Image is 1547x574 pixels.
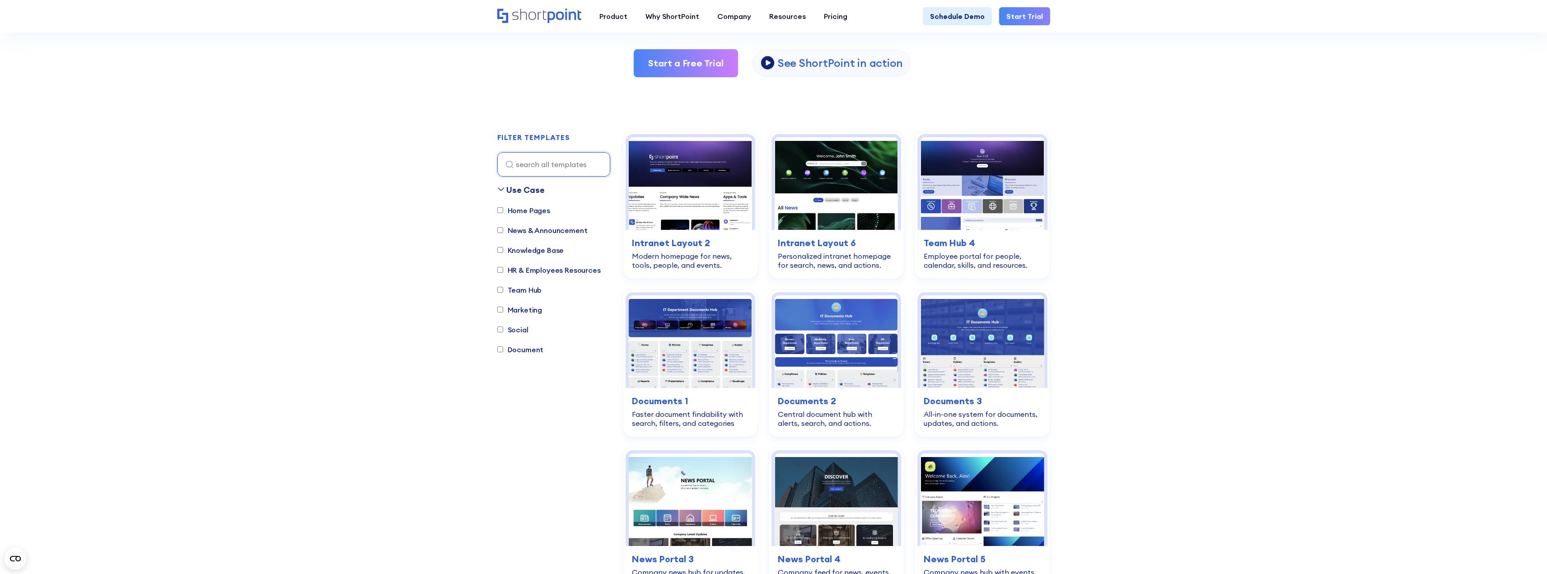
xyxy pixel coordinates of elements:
[629,137,752,230] img: Intranet Layout 2 – SharePoint Homepage Design: Modern homepage for news, tools, people, and events.
[915,131,1050,279] a: Team Hub 4 – SharePoint Employee Portal Template: Employee portal for people, calendar, skills, a...
[924,410,1041,428] div: All-in-one system for documents, updates, and actions.
[623,289,758,437] a: Documents 1 – SharePoint Document Library Template: Faster document findability with search, filt...
[497,265,601,275] label: HR & Employees Resources
[778,394,895,408] h3: Documents 2
[632,252,749,270] div: Modern homepage for news, tools, people, and events.
[778,56,903,70] p: See ShortPoint in action
[921,453,1044,546] img: News Portal 5 – Intranet Company News Template: Company news hub with events, projects, and stories.
[815,7,856,25] a: Pricing
[769,289,904,437] a: Documents 2 – Document Management Template: Central document hub with alerts, search, and actions...
[824,11,847,22] div: Pricing
[778,236,895,250] h3: Intranet Layout 6
[497,245,564,256] label: Knowledge Base
[590,7,636,25] a: Product
[634,49,738,77] a: Start a Free Trial
[775,295,898,388] img: Documents 2 – Document Management Template: Central document hub with alerts, search, and actions.
[497,346,503,352] input: Document
[497,307,503,313] input: Marketing
[629,295,752,388] img: Documents 1 – SharePoint Document Library Template: Faster document findability with search, filt...
[769,11,806,22] div: Resources
[760,7,815,25] a: Resources
[497,25,1050,33] h2: Site, intranet, and page templates built for modern SharePoint Intranet.
[632,552,749,566] h3: News Portal 3
[778,410,895,428] div: Central document hub with alerts, search, and actions.
[632,394,749,408] h3: Documents 1
[632,410,749,428] div: Faster document findability with search, filters, and categories
[506,184,545,196] div: Use Case
[497,267,503,273] input: HR & Employees Resources
[778,252,895,270] div: Personalized intranet homepage for search, news, and actions.
[915,289,1050,437] a: Documents 3 – Document Management System Template: All-in-one system for documents, updates, and ...
[497,227,503,233] input: News & Announcement
[497,324,528,335] label: Social
[924,252,1041,270] div: Employee portal for people, calendar, skills, and resources.
[497,207,503,213] input: Home Pages
[497,225,588,236] label: News & Announcement
[717,11,751,22] div: Company
[924,236,1041,250] h3: Team Hub 4
[599,11,627,22] div: Product
[497,247,503,253] input: Knowledge Base
[497,285,542,295] label: Team Hub
[752,50,911,77] a: open lightbox
[497,134,570,141] div: FILTER TEMPLATES
[924,552,1041,566] h3: News Portal 5
[769,131,904,279] a: Intranet Layout 6 – SharePoint Homepage Design: Personalized intranet homepage for search, news, ...
[629,453,752,546] img: News Portal 3 – SharePoint Newsletter Template: Company news hub for updates, events, and stories.
[923,7,992,25] a: Schedule Demo
[645,11,699,22] div: Why ShortPoint
[497,152,610,177] input: search all templates
[497,9,581,24] a: Home
[778,552,895,566] h3: News Portal 4
[5,548,26,569] button: Open CMP widget
[775,453,898,546] img: News Portal 4 – Intranet Feed Template: Company feed for news, events, and department updates.
[921,137,1044,230] img: Team Hub 4 – SharePoint Employee Portal Template: Employee portal for people, calendar, skills, a...
[632,236,749,250] h3: Intranet Layout 2
[708,7,760,25] a: Company
[497,304,542,315] label: Marketing
[775,137,898,230] img: Intranet Layout 6 – SharePoint Homepage Design: Personalized intranet homepage for search, news, ...
[497,287,503,293] input: Team Hub
[497,205,550,216] label: Home Pages
[921,295,1044,388] img: Documents 3 – Document Management System Template: All-in-one system for documents, updates, and ...
[497,327,503,332] input: Social
[999,7,1050,25] a: Start Trial
[1384,469,1547,574] iframe: Chat Widget
[636,7,708,25] a: Why ShortPoint
[924,394,1041,408] h3: Documents 3
[497,344,544,355] label: Document
[623,131,758,279] a: Intranet Layout 2 – SharePoint Homepage Design: Modern homepage for news, tools, people, and even...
